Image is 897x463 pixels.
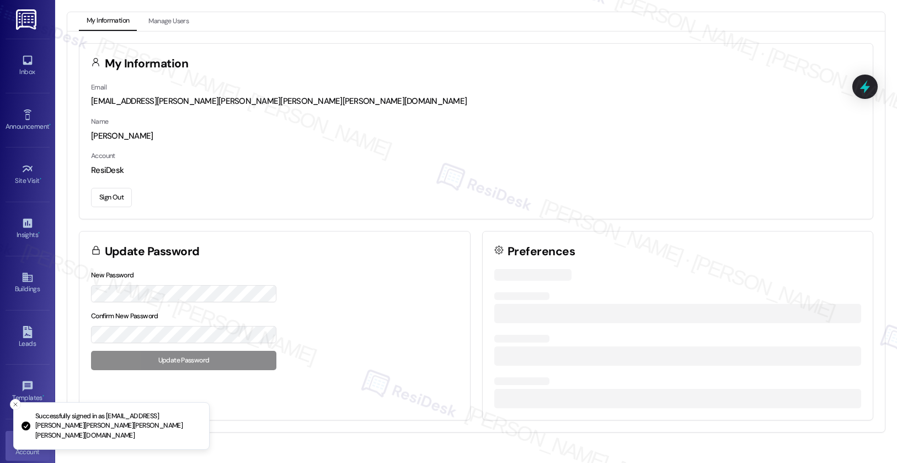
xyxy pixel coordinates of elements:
a: Buildings [6,268,50,298]
div: [EMAIL_ADDRESS][PERSON_NAME][PERSON_NAME][PERSON_NAME][PERSON_NAME][DOMAIN_NAME] [91,96,861,107]
button: My Information [79,12,137,31]
label: Name [91,117,109,126]
button: Close toast [10,399,21,410]
button: Sign Out [91,188,132,207]
h3: Update Password [105,246,200,257]
label: Confirm New Password [91,312,158,320]
h3: My Information [105,58,189,70]
a: Leads [6,323,50,352]
span: • [40,175,41,183]
span: • [42,392,44,400]
img: ResiDesk Logo [16,9,39,30]
p: Successfully signed in as [EMAIL_ADDRESS][PERSON_NAME][PERSON_NAME][PERSON_NAME][PERSON_NAME][DOM... [35,412,200,441]
label: Email [91,83,106,92]
label: New Password [91,271,134,280]
button: Manage Users [141,12,196,31]
div: [PERSON_NAME] [91,130,861,142]
a: Templates • [6,377,50,407]
a: Account [6,431,50,461]
a: Inbox [6,51,50,81]
a: Site Visit • [6,160,50,190]
label: Account [91,151,115,160]
span: • [49,121,51,129]
div: ResiDesk [91,165,861,176]
h3: Preferences [508,246,575,257]
a: Insights • [6,214,50,244]
span: • [38,229,40,237]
